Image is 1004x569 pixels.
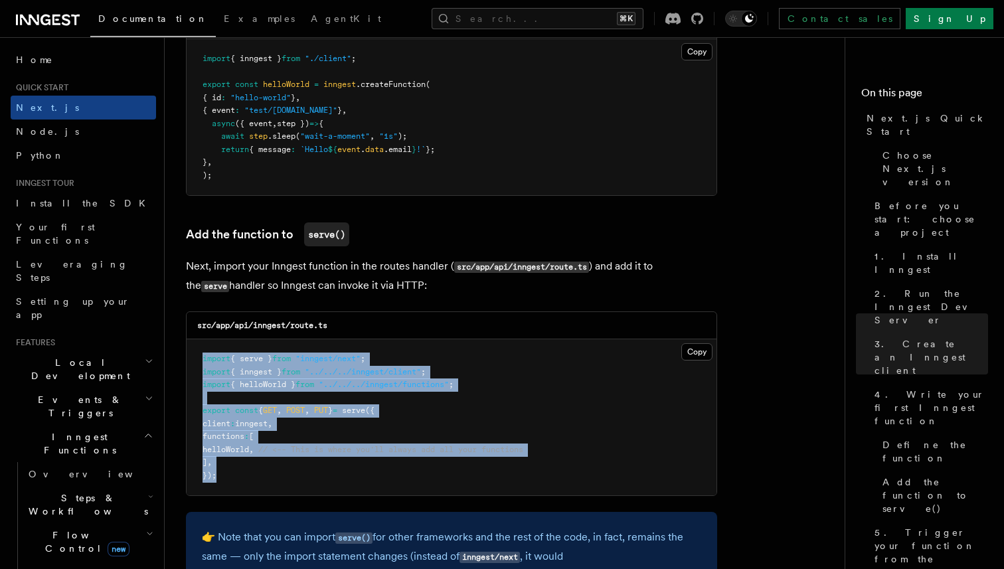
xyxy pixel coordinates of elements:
span: ); [203,171,212,180]
span: "wait-a-moment" [300,131,370,141]
span: , [305,406,309,415]
span: : [244,432,249,441]
span: const [235,406,258,415]
span: functions [203,432,244,441]
a: 4. Write your first Inngest function [869,382,988,433]
span: Quick start [11,82,68,93]
span: { helloWorld } [230,380,295,389]
span: Documentation [98,13,208,24]
a: Home [11,48,156,72]
code: serve [201,281,229,292]
a: Install the SDK [11,191,156,215]
span: } [291,93,295,102]
button: Events & Triggers [11,388,156,425]
button: Toggle dark mode [725,11,757,27]
span: { [258,406,263,415]
a: Setting up your app [11,289,156,327]
span: step }) [277,119,309,128]
span: : [221,93,226,102]
a: Add the function to serve() [877,470,988,521]
span: 2. Run the Inngest Dev Server [875,287,988,327]
a: AgentKit [303,4,389,36]
span: GET [263,406,277,415]
span: Your first Functions [16,222,95,246]
span: helloWorld [263,80,309,89]
span: ; [421,367,426,376]
button: Inngest Functions [11,425,156,462]
span: = [314,80,319,89]
span: from [282,367,300,376]
span: { serve } [230,354,272,363]
span: ; [351,54,356,63]
a: Overview [23,462,156,486]
span: Features [11,337,55,348]
button: Copy [681,43,712,60]
span: , [342,106,347,115]
span: , [277,406,282,415]
span: async [212,119,235,128]
span: AgentKit [311,13,381,24]
span: Node.js [16,126,79,137]
span: = [333,406,337,415]
span: from [295,380,314,389]
span: { message [249,145,291,154]
a: Add the function toserve() [186,222,349,246]
span: .createFunction [356,80,426,89]
span: await [221,131,244,141]
span: new [108,542,129,556]
span: { [319,119,323,128]
span: inngest [235,419,268,428]
span: Choose Next.js version [882,149,988,189]
span: } [328,406,333,415]
span: ( [426,80,430,89]
a: Choose Next.js version [877,143,988,194]
span: { id [203,93,221,102]
span: .email [384,145,412,154]
span: ] [203,457,207,467]
span: `Hello [300,145,328,154]
span: : [230,419,235,428]
span: Install the SDK [16,198,153,208]
span: serve [342,406,365,415]
span: , [268,419,272,428]
span: Examples [224,13,295,24]
span: , [370,131,375,141]
span: { inngest } [230,367,282,376]
span: step [249,131,268,141]
a: Contact sales [779,8,900,29]
span: "../../../inngest/client" [305,367,421,376]
code: src/app/api/inngest/route.ts [454,262,589,273]
span: Leveraging Steps [16,259,128,283]
span: Inngest Functions [11,430,143,457]
span: , [207,457,212,467]
button: Local Development [11,351,156,388]
button: Steps & Workflows [23,486,156,523]
button: Flow Controlnew [23,523,156,560]
a: Leveraging Steps [11,252,156,289]
span: }; [426,145,435,154]
span: Flow Control [23,528,146,555]
a: Node.js [11,120,156,143]
span: "1s" [379,131,398,141]
span: export [203,406,230,415]
span: Python [16,150,64,161]
span: Before you start: choose a project [875,199,988,239]
span: { inngest } [230,54,282,63]
span: .sleep [268,131,295,141]
span: PUT [314,406,328,415]
p: Next, import your Inngest function in the routes handler ( ) and add it to the handler so Inngest... [186,257,717,295]
span: const [235,80,258,89]
span: return [221,145,249,154]
span: client [203,419,230,428]
a: Examples [216,4,303,36]
a: Next.js [11,96,156,120]
span: ${ [328,145,337,154]
span: ; [449,380,454,389]
a: Python [11,143,156,167]
a: Your first Functions [11,215,156,252]
span: !` [416,145,426,154]
span: helloWorld [203,445,249,454]
span: import [203,354,230,363]
span: event [337,145,361,154]
a: Before you start: choose a project [869,194,988,244]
